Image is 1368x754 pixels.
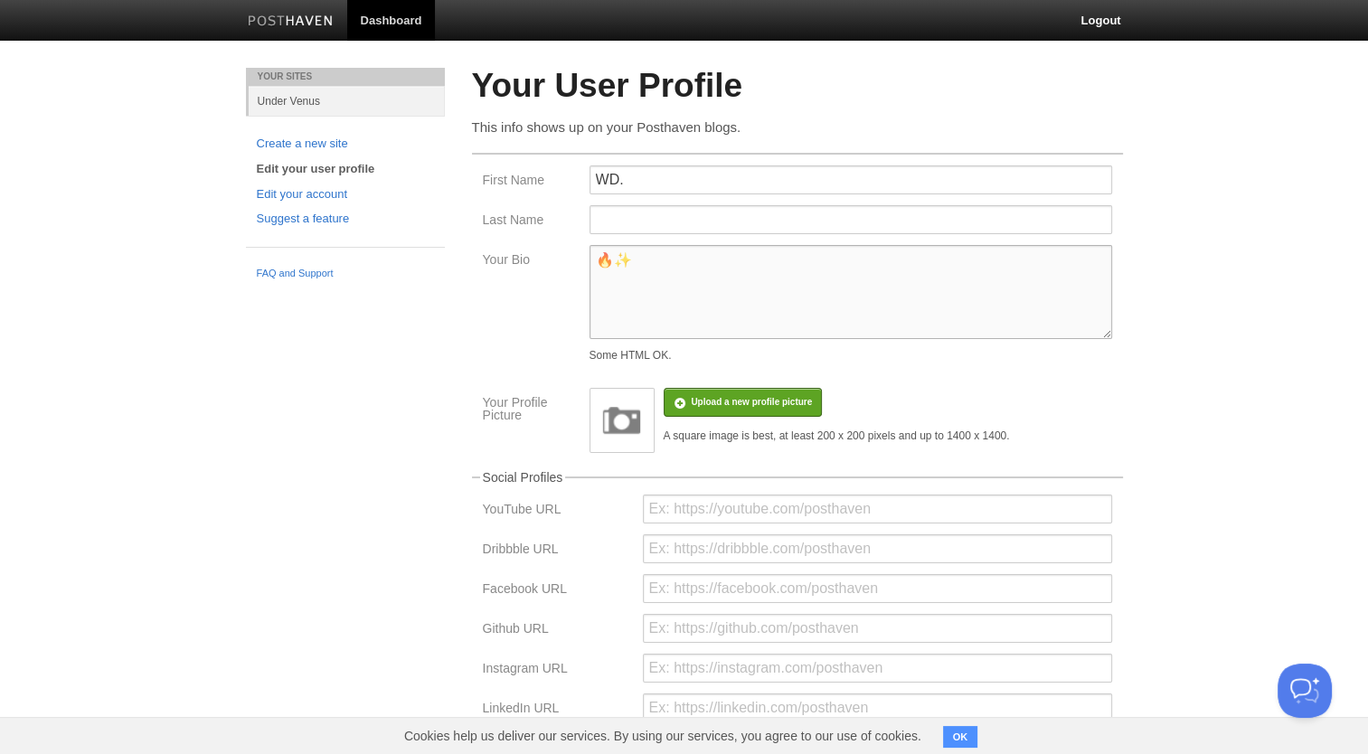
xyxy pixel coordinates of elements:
img: image.png [595,393,649,448]
button: OK [943,726,978,748]
li: Your Sites [246,68,445,86]
div: A square image is best, at least 200 x 200 pixels and up to 1400 x 1400. [664,430,1010,441]
a: Edit your account [257,185,434,204]
label: Your Bio [483,253,579,270]
label: Your Profile Picture [483,396,579,426]
label: LinkedIn URL [483,702,632,719]
a: FAQ and Support [257,266,434,282]
input: Ex: https://linkedin.com/posthaven [643,693,1112,722]
input: Ex: https://youtube.com/posthaven [643,495,1112,523]
input: Ex: https://github.com/posthaven [643,614,1112,643]
a: Suggest a feature [257,210,434,229]
label: Instagram URL [483,662,632,679]
span: Upload a new profile picture [691,397,812,407]
input: Ex: https://instagram.com/posthaven [643,654,1112,683]
input: Ex: https://dribbble.com/posthaven [643,534,1112,563]
a: Edit your user profile [257,160,434,179]
label: YouTube URL [483,503,632,520]
label: Github URL [483,622,632,639]
p: This info shows up on your Posthaven blogs. [472,118,1123,137]
img: Posthaven-bar [248,15,334,29]
a: Under Venus [249,86,445,116]
div: Some HTML OK. [590,350,1112,361]
label: Facebook URL [483,582,632,599]
span: Cookies help us deliver our services. By using our services, you agree to our use of cookies. [386,718,939,754]
a: Create a new site [257,135,434,154]
label: First Name [483,174,579,191]
legend: Social Profiles [480,471,566,484]
input: Ex: https://facebook.com/posthaven [643,574,1112,603]
label: Last Name [483,213,579,231]
textarea: 🔥✨ [590,245,1112,339]
iframe: Help Scout Beacon - Open [1278,664,1332,718]
h2: Your User Profile [472,68,1123,105]
label: Dribbble URL [483,542,632,560]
